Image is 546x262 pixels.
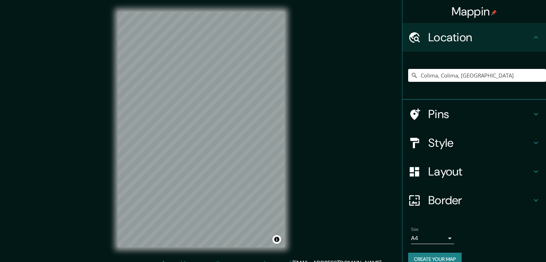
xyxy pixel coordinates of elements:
h4: Location [428,30,532,45]
h4: Pins [428,107,532,121]
h4: Border [428,193,532,207]
canvas: Map [118,11,285,247]
h4: Layout [428,164,532,179]
div: Layout [402,157,546,186]
h4: Mappin [452,4,497,19]
div: Border [402,186,546,215]
h4: Style [428,136,532,150]
div: Pins [402,100,546,128]
label: Size [411,226,419,233]
button: Toggle attribution [272,235,281,244]
div: Location [402,23,546,52]
input: Pick your city or area [408,69,546,82]
div: A4 [411,233,454,244]
img: pin-icon.png [491,10,497,15]
iframe: Help widget launcher [482,234,538,254]
div: Style [402,128,546,157]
